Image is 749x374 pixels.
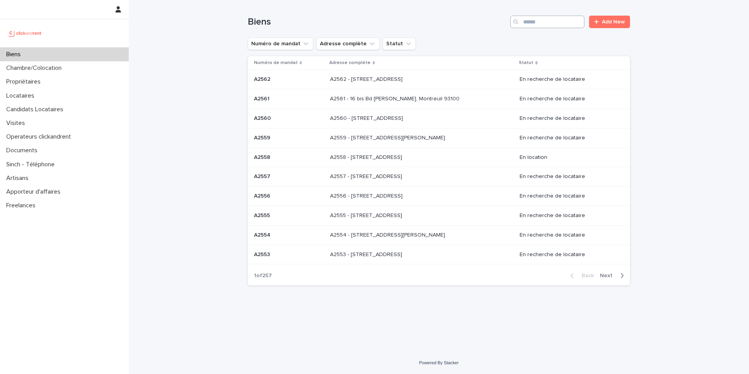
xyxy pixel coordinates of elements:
[520,212,618,219] p: En recherche de locataire
[254,153,272,161] p: A2558
[577,273,594,278] span: Back
[564,272,597,279] button: Back
[419,360,458,365] a: Powered By Stacker
[520,76,618,83] p: En recherche de locataire
[520,173,618,180] p: En recherche de locataire
[248,37,313,50] button: Numéro de mandat
[600,273,617,278] span: Next
[248,225,630,245] tr: A2554A2554 A2554 - [STREET_ADDRESS][PERSON_NAME]A2554 - [STREET_ADDRESS][PERSON_NAME] En recherch...
[520,96,618,102] p: En recherche de locataire
[330,230,447,239] p: A2554 - [STREET_ADDRESS][PERSON_NAME]
[3,64,68,72] p: Chambre/Colocation
[520,154,618,161] p: En location
[248,266,278,285] p: 1 of 257
[248,206,630,225] tr: A2555A2555 A2555 - [STREET_ADDRESS]A2555 - [STREET_ADDRESS] En recherche de locataire
[330,250,404,258] p: A2553 - [STREET_ADDRESS]
[3,119,31,127] p: Visites
[248,167,630,187] tr: A2557A2557 A2557 - [STREET_ADDRESS]A2557 - [STREET_ADDRESS] En recherche de locataire
[589,16,630,28] a: Add New
[383,37,416,50] button: Statut
[510,16,584,28] input: Search
[520,251,618,258] p: En recherche de locataire
[6,25,44,41] img: UCB0brd3T0yccxBKYDjQ
[3,133,77,141] p: Operateurs clickandrent
[248,89,630,109] tr: A2561A2561 A2561 - 16 bis Bd [PERSON_NAME], Montreuil 93100A2561 - 16 bis Bd [PERSON_NAME], Montr...
[330,211,404,219] p: A2555 - [STREET_ADDRESS]
[330,94,461,102] p: A2561 - 16 bis Bd [PERSON_NAME], Montreuil 93100
[248,109,630,128] tr: A2560A2560 A2560 - [STREET_ADDRESS]A2560 - [STREET_ADDRESS] En recherche de locataire
[248,70,630,89] tr: A2562A2562 A2562 - [STREET_ADDRESS]A2562 - [STREET_ADDRESS] En recherche de locataire
[519,59,533,67] p: Statut
[254,114,272,122] p: A2560
[248,245,630,264] tr: A2553A2553 A2553 - [STREET_ADDRESS]A2553 - [STREET_ADDRESS] En recherche de locataire
[330,114,405,122] p: A2560 - [STREET_ADDRESS]
[520,232,618,239] p: En recherche de locataire
[248,148,630,167] tr: A2558A2558 A2558 - [STREET_ADDRESS]A2558 - [STREET_ADDRESS] En location
[3,92,41,100] p: Locataires
[254,172,272,180] p: A2557
[3,147,44,154] p: Documents
[520,115,618,122] p: En recherche de locataire
[254,230,272,239] p: A2554
[330,172,404,180] p: A2557 - [STREET_ADDRESS]
[3,51,27,58] p: Biens
[3,106,69,113] p: Candidats Locataires
[330,133,447,141] p: A2559 - [STREET_ADDRESS][PERSON_NAME]
[254,94,271,102] p: A2561
[520,135,618,141] p: En recherche de locataire
[3,175,35,182] p: Artisans
[3,161,61,168] p: Sinch - Téléphone
[330,75,404,83] p: A2562 - [STREET_ADDRESS]
[330,191,404,199] p: A2556 - [STREET_ADDRESS]
[248,16,507,28] h1: Biens
[248,187,630,206] tr: A2556A2556 A2556 - [STREET_ADDRESS]A2556 - [STREET_ADDRESS] En recherche de locataire
[254,211,272,219] p: A2555
[602,19,625,25] span: Add New
[3,188,67,196] p: Apporteur d'affaires
[597,272,630,279] button: Next
[254,133,272,141] p: A2559
[254,250,272,258] p: A2553
[254,59,298,67] p: Numéro de mandat
[3,202,42,209] p: Freelances
[316,37,380,50] button: Adresse complète
[254,191,272,199] p: A2556
[330,153,404,161] p: A2558 - [STREET_ADDRESS]
[254,75,272,83] p: A2562
[329,59,371,67] p: Adresse complète
[3,78,47,85] p: Propriétaires
[520,193,618,199] p: En recherche de locataire
[248,128,630,148] tr: A2559A2559 A2559 - [STREET_ADDRESS][PERSON_NAME]A2559 - [STREET_ADDRESS][PERSON_NAME] En recherch...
